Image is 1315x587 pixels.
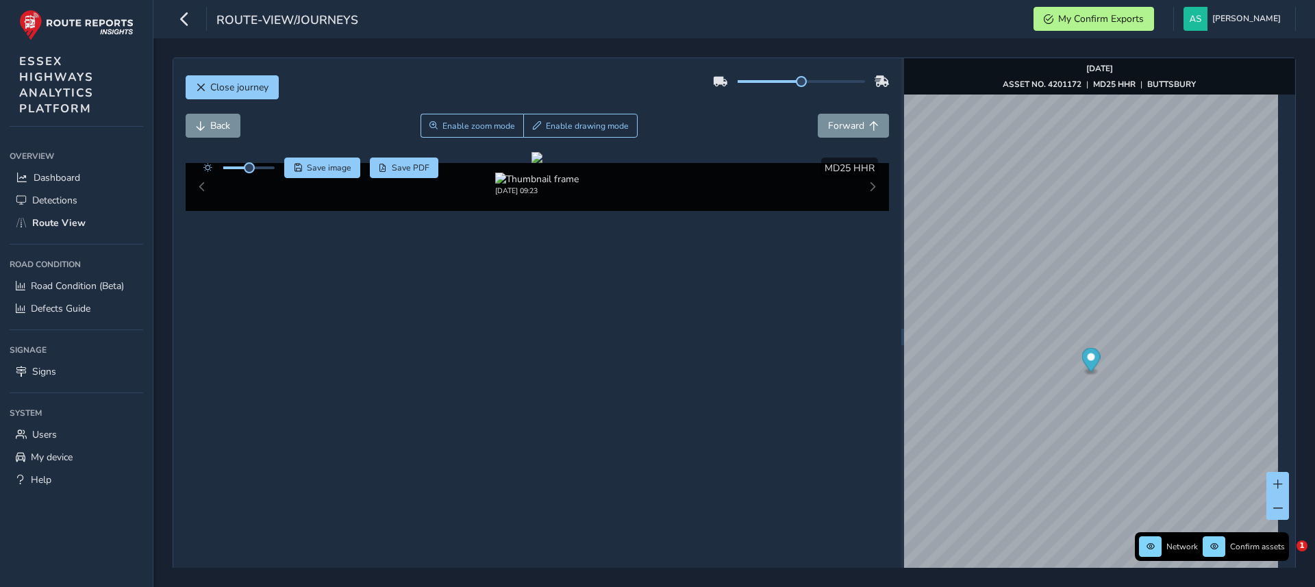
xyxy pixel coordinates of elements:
span: 1 [1297,540,1307,551]
span: Route View [32,216,86,229]
button: [PERSON_NAME] [1183,7,1286,31]
button: Forward [818,114,889,138]
div: System [10,403,143,423]
a: My device [10,446,143,469]
div: | | [1003,79,1196,90]
img: diamond-layout [1183,7,1207,31]
span: My device [31,451,73,464]
a: Signs [10,360,143,383]
iframe: Intercom live chat [1268,540,1301,573]
div: Map marker [1081,348,1100,376]
a: Detections [10,189,143,212]
button: Back [186,114,240,138]
a: Help [10,469,143,491]
span: Forward [828,119,864,132]
a: Road Condition (Beta) [10,275,143,297]
span: Close journey [210,81,268,94]
button: PDF [370,158,439,178]
button: Save [284,158,360,178]
button: My Confirm Exports [1034,7,1154,31]
span: Save image [307,162,351,173]
img: Thumbnail frame [495,173,579,186]
span: Signs [32,365,56,378]
img: rr logo [19,10,134,40]
strong: [DATE] [1086,63,1113,74]
span: Save PDF [392,162,429,173]
span: Back [210,119,230,132]
span: Users [32,428,57,441]
span: Road Condition (Beta) [31,279,124,292]
span: route-view/journeys [216,12,358,31]
button: Draw [523,114,638,138]
a: Route View [10,212,143,234]
div: [DATE] 09:23 [495,186,579,196]
span: Enable drawing mode [546,121,629,132]
span: Enable zoom mode [442,121,515,132]
span: Detections [32,194,77,207]
span: ESSEX HIGHWAYS ANALYTICS PLATFORM [19,53,94,116]
span: Network [1166,541,1198,552]
span: Dashboard [34,171,80,184]
div: Road Condition [10,254,143,275]
span: Confirm assets [1230,541,1285,552]
a: Dashboard [10,166,143,189]
a: Users [10,423,143,446]
div: Overview [10,146,143,166]
strong: MD25 HHR [1093,79,1136,90]
div: Signage [10,340,143,360]
strong: BUTTSBURY [1147,79,1196,90]
button: Zoom [421,114,524,138]
span: Defects Guide [31,302,90,315]
strong: ASSET NO. 4201172 [1003,79,1081,90]
span: MD25 HHR [825,162,875,175]
span: Help [31,473,51,486]
button: Close journey [186,75,279,99]
span: My Confirm Exports [1058,12,1144,25]
a: Defects Guide [10,297,143,320]
span: [PERSON_NAME] [1212,7,1281,31]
